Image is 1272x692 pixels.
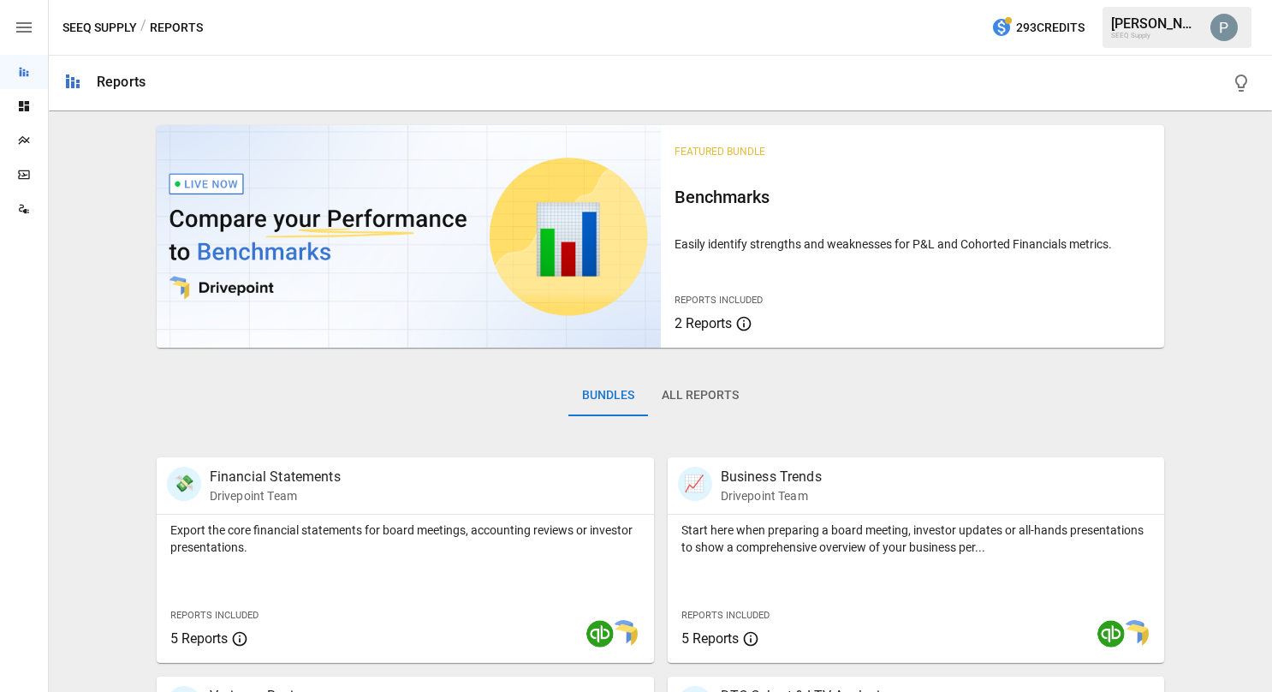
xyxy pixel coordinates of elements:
span: 5 Reports [681,630,739,647]
span: 2 Reports [675,315,732,331]
span: 293 Credits [1016,17,1085,39]
img: quickbooks [1097,620,1125,647]
p: Drivepoint Team [721,487,822,504]
span: Featured Bundle [675,146,765,158]
span: Reports Included [170,610,259,621]
div: Reports [97,74,146,90]
span: Reports Included [675,295,763,306]
img: Paul schoenecker [1210,14,1238,41]
p: Start here when preparing a board meeting, investor updates or all-hands presentations to show a ... [681,522,1151,556]
img: smart model [610,620,638,647]
p: Financial Statements [210,467,341,487]
div: SEEQ Supply [1111,32,1200,39]
button: Paul schoenecker [1200,3,1248,51]
p: Business Trends [721,467,822,487]
button: All Reports [648,375,752,416]
button: Bundles [568,375,648,416]
img: quickbooks [586,620,614,647]
div: 📈 [678,467,712,501]
img: smart model [1121,620,1149,647]
p: Drivepoint Team [210,487,341,504]
div: 💸 [167,467,201,501]
h6: Benchmarks [675,183,1151,211]
button: 293Credits [984,12,1091,44]
span: Reports Included [681,610,770,621]
p: Export the core financial statements for board meetings, accounting reviews or investor presentat... [170,522,640,556]
div: [PERSON_NAME] [1111,15,1200,32]
p: Easily identify strengths and weaknesses for P&L and Cohorted Financials metrics. [675,236,1151,253]
div: / [140,17,146,39]
img: video thumbnail [157,125,661,348]
button: SEEQ Supply [62,17,137,39]
span: 5 Reports [170,630,228,647]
